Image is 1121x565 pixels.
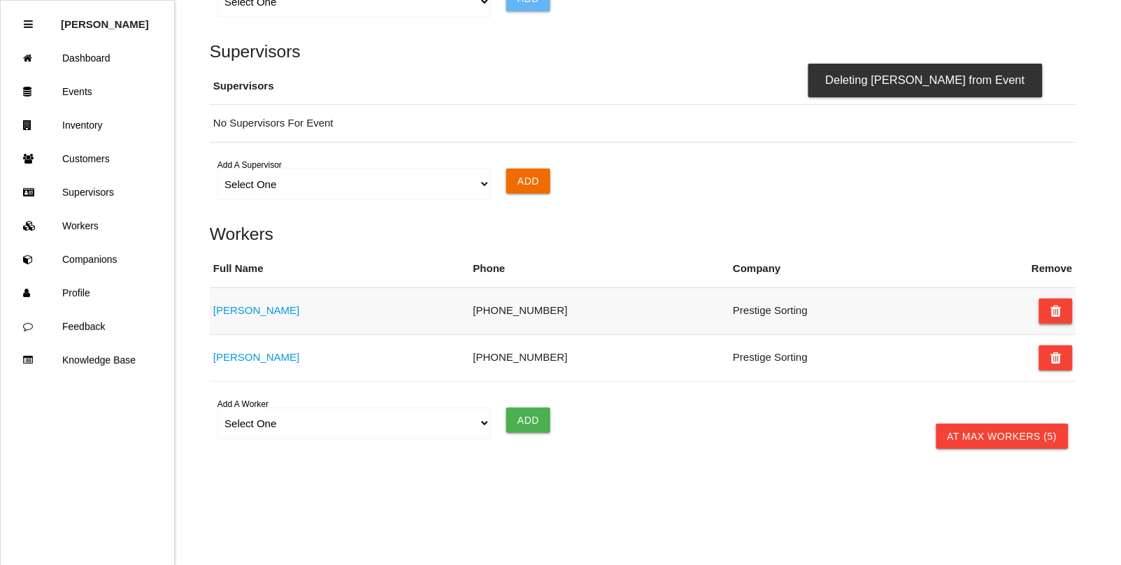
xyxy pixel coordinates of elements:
[1029,250,1076,287] th: Remove
[1,343,174,377] a: Knowledge Base
[729,250,990,287] th: Company
[729,287,990,334] td: Prestige Sorting
[470,250,730,287] th: Phone
[1,243,174,276] a: Companions
[470,334,730,381] td: [PHONE_NUMBER]
[213,304,299,316] a: [PERSON_NAME]
[1,142,174,176] a: Customers
[506,408,550,433] input: Add
[217,159,282,171] label: Add A Supervisor
[217,398,269,410] label: Add A Worker
[213,351,299,363] a: [PERSON_NAME]
[61,8,149,30] p: Rosie Blandino
[1,41,174,75] a: Dashboard
[808,64,1043,97] div: Deleting [PERSON_NAME] from Event
[210,68,1076,105] th: Supervisors
[210,105,1076,143] td: No Supervisors For Event
[210,250,470,287] th: Full Name
[1,176,174,209] a: Supervisors
[936,424,1069,449] a: At Max Workers (5)
[24,8,33,41] div: Close
[1,209,174,243] a: Workers
[1,310,174,343] a: Feedback
[210,224,1076,243] h5: Workers
[1,75,174,108] a: Events
[470,287,730,334] td: [PHONE_NUMBER]
[210,42,1076,61] h5: Supervisors
[506,169,550,194] input: Add
[729,334,990,381] td: Prestige Sorting
[1,108,174,142] a: Inventory
[1,276,174,310] a: Profile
